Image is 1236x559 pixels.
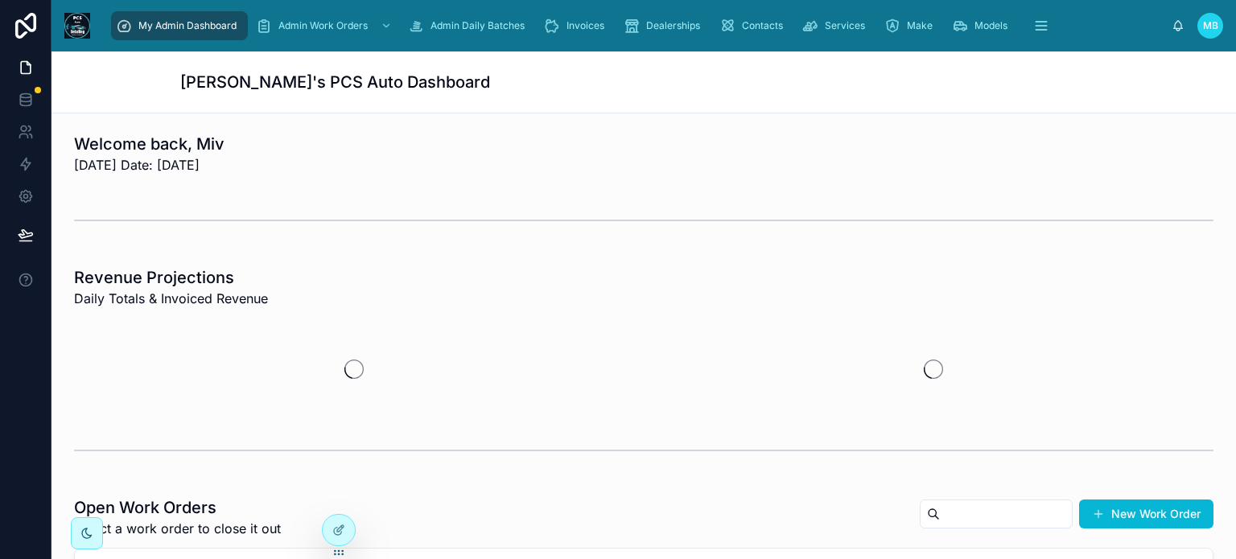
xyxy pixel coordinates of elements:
[715,11,794,40] a: Contacts
[111,11,248,40] a: My Admin Dashboard
[742,19,783,32] span: Contacts
[907,19,933,32] span: Make
[539,11,616,40] a: Invoices
[797,11,876,40] a: Services
[566,19,604,32] span: Invoices
[1079,499,1213,528] button: New Work Order
[74,496,281,519] h1: Open Work Orders
[74,155,225,175] span: [DATE] Date: [DATE]
[880,11,944,40] a: Make
[1203,19,1218,32] span: MB
[103,8,1172,43] div: scrollable content
[947,11,1019,40] a: Models
[619,11,711,40] a: Dealerships
[138,19,237,32] span: My Admin Dashboard
[974,19,1007,32] span: Models
[180,71,490,93] h1: [PERSON_NAME]'s PCS Auto Dashboard
[74,266,268,289] h1: Revenue Projections
[74,519,281,538] span: Select a work order to close it out
[64,13,90,39] img: App logo
[251,11,400,40] a: Admin Work Orders
[431,19,525,32] span: Admin Daily Batches
[74,289,268,308] span: Daily Totals & Invoiced Revenue
[74,133,225,155] h1: Welcome back, Miv
[825,19,865,32] span: Services
[646,19,700,32] span: Dealerships
[403,11,536,40] a: Admin Daily Batches
[278,19,368,32] span: Admin Work Orders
